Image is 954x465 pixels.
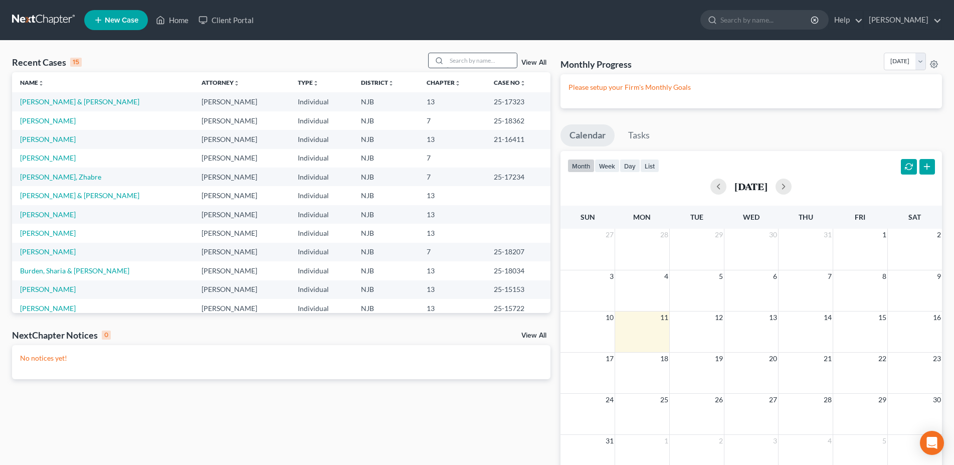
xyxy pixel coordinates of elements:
[290,92,353,111] td: Individual
[388,80,394,86] i: unfold_more
[353,130,419,148] td: NJB
[20,353,542,363] p: No notices yet!
[419,92,486,111] td: 13
[486,111,550,130] td: 25-18362
[353,224,419,242] td: NJB
[560,124,615,146] a: Calendar
[353,92,419,111] td: NJB
[718,435,724,447] span: 2
[877,312,887,324] span: 15
[353,168,419,186] td: NJB
[419,111,486,130] td: 7
[313,80,319,86] i: unfold_more
[290,243,353,261] td: Individual
[663,435,669,447] span: 1
[823,312,833,324] span: 14
[194,243,290,261] td: [PERSON_NAME]
[932,353,942,365] span: 23
[353,205,419,224] td: NJB
[877,353,887,365] span: 22
[932,394,942,406] span: 30
[353,280,419,299] td: NJB
[102,331,111,340] div: 0
[494,79,526,86] a: Case Nounfold_more
[605,229,615,241] span: 27
[20,229,76,237] a: [PERSON_NAME]
[864,11,941,29] a: [PERSON_NAME]
[298,79,319,86] a: Typeunfold_more
[605,353,615,365] span: 17
[20,116,76,125] a: [PERSON_NAME]
[718,270,724,282] span: 5
[690,213,703,221] span: Tue
[419,224,486,242] td: 13
[361,79,394,86] a: Districtunfold_more
[20,266,129,275] a: Burden, Sharia & [PERSON_NAME]
[202,79,240,86] a: Attorneyunfold_more
[419,186,486,205] td: 13
[20,304,76,313] a: [PERSON_NAME]
[772,435,778,447] span: 3
[194,92,290,111] td: [PERSON_NAME]
[936,270,942,282] span: 9
[20,173,101,181] a: [PERSON_NAME], Zhabre
[419,130,486,148] td: 13
[768,229,778,241] span: 30
[881,435,887,447] span: 5
[486,261,550,280] td: 25-18034
[772,270,778,282] span: 6
[768,353,778,365] span: 20
[419,243,486,261] td: 7
[881,270,887,282] span: 8
[521,59,546,66] a: View All
[720,11,812,29] input: Search by name...
[768,394,778,406] span: 27
[714,353,724,365] span: 19
[768,312,778,324] span: 13
[521,332,546,339] a: View All
[20,79,44,86] a: Nameunfold_more
[290,111,353,130] td: Individual
[290,224,353,242] td: Individual
[734,181,768,192] h2: [DATE]
[105,17,138,24] span: New Case
[714,229,724,241] span: 29
[877,394,887,406] span: 29
[353,299,419,318] td: NJB
[823,353,833,365] span: 21
[920,431,944,455] div: Open Intercom Messenger
[353,243,419,261] td: NJB
[151,11,194,29] a: Home
[290,149,353,168] td: Individual
[70,58,82,67] div: 15
[290,130,353,148] td: Individual
[419,299,486,318] td: 13
[20,285,76,293] a: [PERSON_NAME]
[419,280,486,299] td: 13
[486,299,550,318] td: 25-15722
[419,261,486,280] td: 13
[640,159,659,173] button: list
[20,97,139,106] a: [PERSON_NAME] & [PERSON_NAME]
[290,186,353,205] td: Individual
[234,80,240,86] i: unfold_more
[714,312,724,324] span: 12
[823,394,833,406] span: 28
[855,213,865,221] span: Fri
[353,111,419,130] td: NJB
[568,82,934,92] p: Please setup your Firm's Monthly Goals
[194,168,290,186] td: [PERSON_NAME]
[829,11,863,29] a: Help
[419,205,486,224] td: 13
[20,191,139,200] a: [PERSON_NAME] & [PERSON_NAME]
[605,312,615,324] span: 10
[619,124,659,146] a: Tasks
[194,11,259,29] a: Client Portal
[633,213,651,221] span: Mon
[194,224,290,242] td: [PERSON_NAME]
[194,149,290,168] td: [PERSON_NAME]
[20,210,76,219] a: [PERSON_NAME]
[743,213,759,221] span: Wed
[520,80,526,86] i: unfold_more
[194,299,290,318] td: [PERSON_NAME]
